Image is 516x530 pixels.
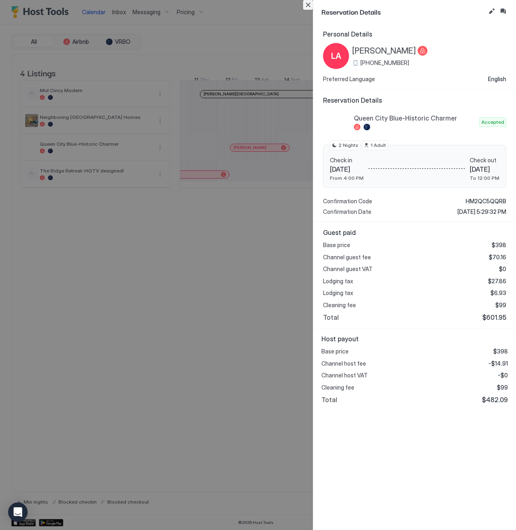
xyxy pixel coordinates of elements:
span: 1 Adult [371,142,386,149]
span: -$14.91 [488,360,508,367]
span: From 4:00 PM [330,175,364,181]
span: Channel host VAT [321,372,368,379]
span: $398 [492,241,506,249]
span: English [488,75,506,83]
div: listing image [323,109,349,135]
span: LA [331,50,341,62]
span: Confirmation Code [323,198,372,205]
span: Preferred Language [323,75,375,83]
button: Inbox [498,6,508,16]
span: $398 [493,348,508,355]
span: [DATE] 5:29:32 PM [457,208,506,215]
span: $70.16 [489,254,506,261]
span: Host payout [321,335,508,343]
span: Lodging tax [323,289,353,297]
span: Cleaning fee [323,302,356,309]
span: Base price [321,348,349,355]
span: -$0 [498,372,508,379]
span: Guest paid [323,228,506,237]
span: Channel host fee [321,360,366,367]
span: Accepted [481,118,504,126]
span: Channel guest VAT [323,265,373,273]
span: Check in [330,157,364,164]
button: Edit reservation [487,6,496,16]
span: $0 [499,265,506,273]
span: 2 Nights [338,142,358,149]
span: Base price [323,241,350,249]
span: [PHONE_NUMBER] [360,59,409,67]
span: [DATE] [330,165,364,173]
span: Cleaning fee [321,384,354,391]
span: $6.93 [490,289,506,297]
span: Channel guest fee [323,254,371,261]
span: HM2QC5QQRB [466,198,506,205]
span: Personal Details [323,30,506,38]
span: Total [323,313,339,321]
span: Total [321,396,337,404]
span: Reservation Details [323,96,506,104]
span: $27.86 [488,278,506,285]
span: To 12:00 PM [470,175,499,181]
span: $99 [497,384,508,391]
span: $482.09 [482,396,508,404]
span: $99 [495,302,506,309]
span: [PERSON_NAME] [352,46,416,56]
span: Lodging tax [323,278,353,285]
div: Open Intercom Messenger [8,502,28,522]
span: Confirmation Date [323,208,371,215]
span: $601.95 [482,313,506,321]
span: Reservation Details [321,6,485,17]
span: [DATE] [470,165,499,173]
span: Queen City Blue-Historic Charmer [354,114,476,122]
span: Check out [470,157,499,164]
